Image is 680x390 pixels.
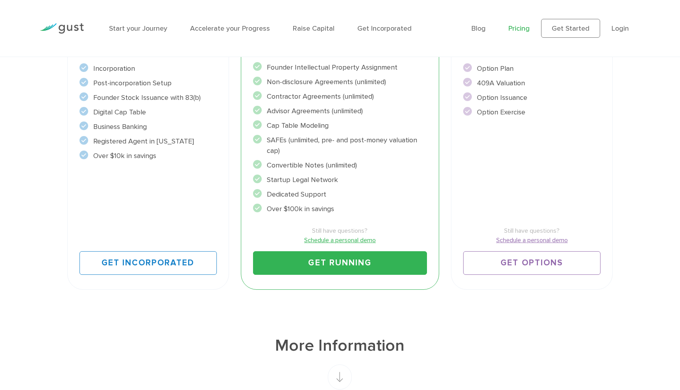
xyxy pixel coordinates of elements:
li: Startup Legal Network [253,175,427,185]
li: Option Exercise [463,107,601,118]
a: Get Options [463,251,601,275]
li: Over $10k in savings [79,151,217,161]
a: Accelerate your Progress [190,24,270,33]
span: Still have questions? [253,226,427,235]
a: Schedule a personal demo [253,235,427,245]
img: Gust Logo [40,23,84,34]
li: Digital Cap Table [79,107,217,118]
a: Pricing [508,24,530,33]
li: 409A Valuation [463,78,601,88]
a: Get Incorporated [79,251,217,275]
li: Founder Intellectual Property Assignment [253,62,427,73]
h1: More Information [67,335,613,357]
a: Get Running [253,251,427,275]
li: Contractor Agreements (unlimited) [253,91,427,102]
a: Raise Capital [293,24,334,33]
li: Non-disclosure Agreements (unlimited) [253,77,427,87]
li: Founder Stock Issuance with 83(b) [79,92,217,103]
li: Advisor Agreements (unlimited) [253,106,427,116]
a: Get Incorporated [357,24,412,33]
a: Start your Journey [109,24,167,33]
li: Incorporation [79,63,217,74]
a: Schedule a personal demo [463,235,601,245]
li: Convertible Notes (unlimited) [253,160,427,171]
li: Option Issuance [463,92,601,103]
li: Option Plan [463,63,601,74]
li: Cap Table Modeling [253,120,427,131]
a: Blog [471,24,486,33]
li: Business Banking [79,121,217,132]
li: Registered Agent in [US_STATE] [79,136,217,147]
li: Post-incorporation Setup [79,78,217,88]
li: Over $100k in savings [253,204,427,214]
li: Dedicated Support [253,189,427,200]
span: Still have questions? [463,226,601,235]
li: SAFEs (unlimited, pre- and post-money valuation cap) [253,135,427,156]
a: Login [612,24,629,33]
a: Get Started [541,19,600,38]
